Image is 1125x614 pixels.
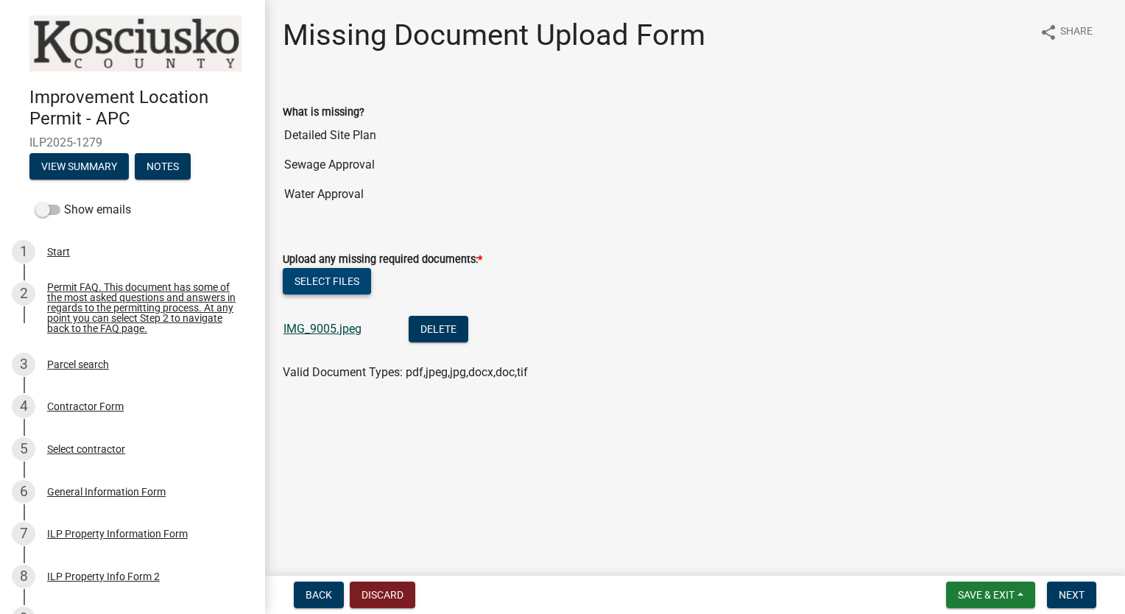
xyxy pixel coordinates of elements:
wm-modal-confirm: Summary [29,161,129,173]
span: ILP2025-1279 [29,135,236,149]
div: Start [47,247,70,257]
h1: Missing Document Upload Form [283,18,705,53]
div: Select contractor [47,444,125,454]
button: Discard [350,582,415,608]
span: Back [306,589,332,601]
a: IMG_9005.jpeg [283,322,362,336]
h4: Improvement Location Permit - APC [29,87,253,130]
label: Upload any missing required documents: [283,255,482,265]
div: ILP Property Info Form 2 [47,571,160,582]
button: shareShare [1028,18,1104,46]
div: 6 [12,480,35,504]
div: Permit FAQ. This document has some of the most asked questions and answers in regards to the perm... [47,282,241,334]
button: Next [1047,582,1096,608]
span: Next [1059,589,1085,601]
button: Delete [409,316,468,342]
wm-modal-confirm: Delete Document [409,323,468,337]
div: General Information Form [47,487,166,497]
span: Share [1060,24,1093,41]
button: Save & Exit [946,582,1035,608]
i: share [1040,24,1057,41]
wm-modal-confirm: Notes [135,161,191,173]
button: Select files [283,268,371,294]
div: 3 [12,353,35,376]
span: Save & Exit [958,589,1015,601]
div: ILP Property Information Form [47,529,188,539]
div: Parcel search [47,359,109,370]
img: Kosciusko County, Indiana [29,15,241,71]
div: 1 [12,240,35,264]
div: 5 [12,437,35,461]
div: 4 [12,395,35,418]
label: What is missing? [283,107,364,118]
button: View Summary [29,153,129,180]
div: 7 [12,522,35,546]
button: Notes [135,153,191,180]
div: 8 [12,565,35,588]
span: Valid Document Types: pdf,jpeg,jpg,docx,doc,tif [283,365,528,379]
div: Contractor Form [47,401,124,412]
label: Show emails [35,201,131,219]
div: 2 [12,282,35,306]
button: Back [294,582,344,608]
